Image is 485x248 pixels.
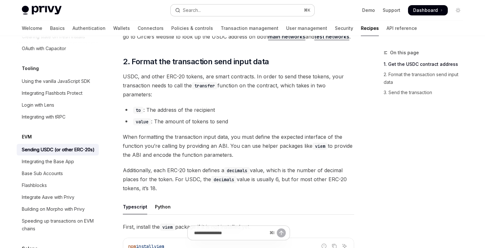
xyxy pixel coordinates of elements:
a: Sending USDC (or other ERC-20s) [17,144,99,155]
div: Using the vanilla JavaScript SDK [22,77,90,85]
a: Basics [50,21,65,36]
a: Policies & controls [171,21,213,36]
a: Flashblocks [17,180,99,191]
a: Authentication [72,21,106,36]
button: Send message [277,228,286,237]
a: API reference [387,21,417,36]
a: Building on Morpho with Privy [17,203,99,215]
div: Base Sub Accounts [22,170,63,177]
a: Speeding up transactions on EVM chains [17,215,99,235]
span: 2. Format the transaction send input data [123,57,269,67]
code: to [133,107,143,114]
span: ⌘ K [304,8,311,13]
div: Typescript [123,199,147,214]
a: Welcome [22,21,42,36]
a: Using the vanilla JavaScript SDK [17,75,99,87]
img: light logo [22,6,62,15]
div: Building on Morpho with Privy [22,205,85,213]
div: Integrate Aave with Privy [22,193,74,201]
a: Base Sub Accounts [17,168,99,179]
button: Toggle dark mode [453,5,463,15]
code: transfer [192,82,217,89]
a: OAuth with Capacitor [17,43,99,54]
code: viem [160,224,175,231]
h5: EVM [22,133,32,141]
div: OAuth with Capacitor [22,45,66,52]
a: Support [383,7,400,13]
a: Integrating with tRPC [17,111,99,123]
div: Login with Lens [22,101,54,109]
a: 3. Send the transaction [384,87,468,98]
button: Open search [171,4,314,16]
span: USDC, and other ERC-20 tokens, are smart contracts. In order to send these tokens, your transacti... [123,72,354,99]
code: decimals [224,167,250,174]
a: 1. Get the USDC contract address [384,59,468,69]
div: Integrating Flashbots Protect [22,89,82,97]
span: Additionally, each ERC-20 token defines a value, which is the number of decimal places for the to... [123,166,354,193]
span: Dashboard [413,7,438,13]
div: Flashblocks [22,182,47,189]
code: value [133,118,151,125]
a: Login with Lens [17,99,99,111]
h5: Tooling [22,65,39,72]
a: User management [286,21,327,36]
a: Integrating Flashbots Protect [17,87,99,99]
div: Integrating with tRPC [22,113,65,121]
a: Transaction management [221,21,278,36]
div: Speeding up transactions on EVM chains [22,217,95,233]
a: Wallets [113,21,130,36]
a: test networks [314,33,349,40]
li: : The amount of tokens to send [123,117,354,126]
input: Ask a question... [194,226,267,240]
a: Integrating the Base App [17,156,99,167]
span: On this page [390,49,419,57]
span: First, install the package if it is not installed yet. [123,222,354,231]
a: Integrate Aave with Privy [17,191,99,203]
div: Python [155,199,171,214]
div: Sending USDC (or other ERC-20s) [22,146,95,154]
code: decimals [211,176,237,183]
code: viem [312,143,328,150]
a: Security [335,21,353,36]
li: : The address of the recipient [123,105,354,114]
a: Connectors [138,21,164,36]
a: main networks [268,33,305,40]
div: Search... [183,6,201,14]
a: 2. Format the transaction send input data [384,69,468,87]
a: Recipes [361,21,379,36]
div: Integrating the Base App [22,158,74,165]
span: When formatting the transaction input data, you must define the expected interface of the functio... [123,132,354,159]
a: Demo [362,7,375,13]
a: Dashboard [408,5,448,15]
